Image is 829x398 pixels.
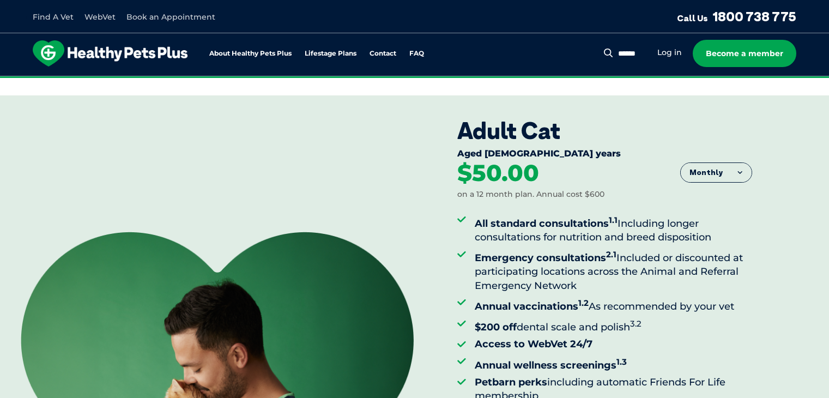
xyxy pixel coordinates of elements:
[475,321,517,333] strong: $200 off
[475,213,753,244] li: Including longer consultations for nutrition and breed disposition
[578,298,589,308] sup: 1.2
[475,300,589,312] strong: Annual vaccinations
[475,338,592,350] strong: Access to WebVet 24/7
[457,161,539,185] div: $50.00
[616,357,627,367] sup: 1.3
[475,359,627,371] strong: Annual wellness screenings
[457,189,604,200] div: on a 12 month plan. Annual cost $600
[457,148,753,161] div: Aged [DEMOGRAPHIC_DATA] years
[475,252,616,264] strong: Emergency consultations
[475,317,753,334] li: dental scale and polish
[475,248,753,293] li: Included or discounted at participating locations across the Animal and Referral Emergency Network
[606,249,616,260] sup: 2.1
[475,376,547,388] strong: Petbarn perks
[609,215,618,225] sup: 1.1
[630,318,642,329] sup: 3.2
[457,117,753,144] div: Adult Cat
[681,163,752,183] button: Monthly
[475,218,618,230] strong: All standard consultations
[475,296,753,313] li: As recommended by your vet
